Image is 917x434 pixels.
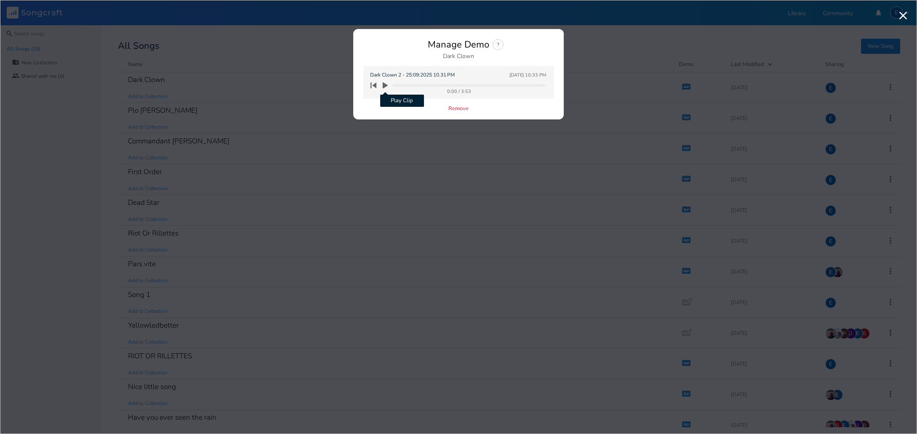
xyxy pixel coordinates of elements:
div: 0:00 / 3:53 [373,89,545,94]
button: Play Clip [379,79,391,92]
div: [DATE] 10:33 PM [509,73,546,77]
div: Dark Clown [443,53,474,59]
button: Remove [448,106,469,113]
span: Dark Clown 2 - 25:09:2025 10.31 PM [370,71,455,79]
div: Manage Demo [428,40,489,49]
div: ? [493,39,504,50]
